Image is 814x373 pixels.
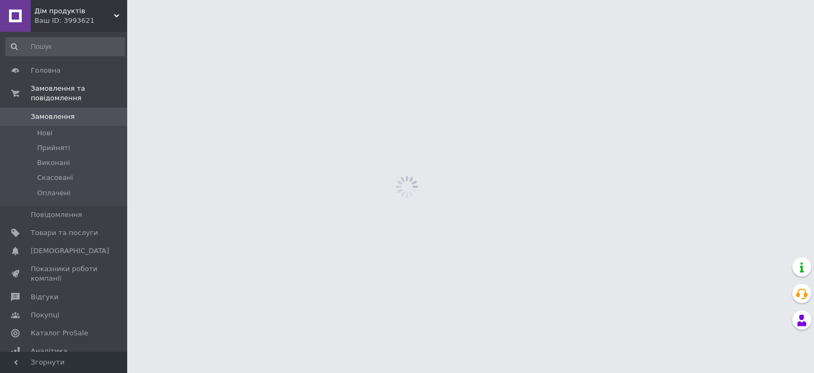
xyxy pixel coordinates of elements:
[31,228,98,238] span: Товари та послуги
[31,264,98,283] span: Показники роботи компанії
[34,16,127,25] div: Ваш ID: 3993621
[31,292,58,302] span: Відгуки
[31,210,82,220] span: Повідомлення
[31,246,109,256] span: [DEMOGRAPHIC_DATA]
[37,143,70,153] span: Прийняті
[31,66,60,75] span: Головна
[31,84,127,103] span: Замовлення та повідомлення
[5,37,125,56] input: Пошук
[37,128,52,138] span: Нові
[31,346,67,356] span: Аналітика
[37,158,70,168] span: Виконані
[34,6,114,16] span: Дім продуктів
[31,310,59,320] span: Покупці
[37,188,70,198] span: Оплачені
[31,112,75,122] span: Замовлення
[31,328,88,338] span: Каталог ProSale
[37,173,73,183] span: Скасовані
